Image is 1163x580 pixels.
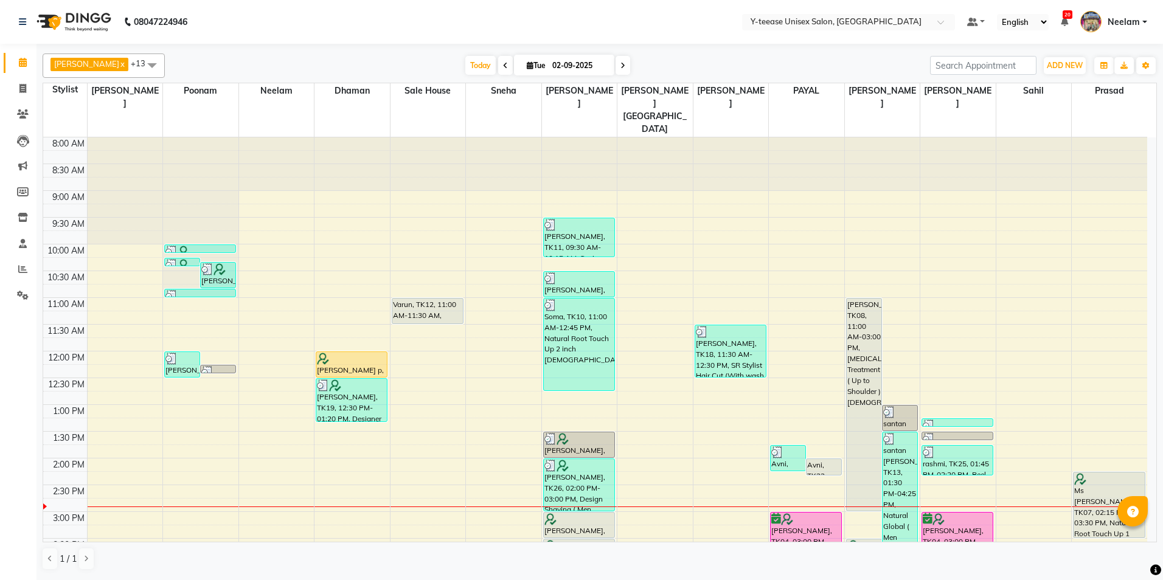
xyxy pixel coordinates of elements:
[769,83,844,98] span: PAYAL
[1080,11,1102,32] img: Neelam
[466,83,541,98] span: Sneha
[391,83,466,98] span: Sale House
[163,83,238,98] span: Poonam
[542,83,617,111] span: [PERSON_NAME]
[695,325,766,377] div: [PERSON_NAME], TK18, 11:30 AM-12:30 PM, SR Stylist Hair Cut (With wash &Blow Dry [DEMOGRAPHIC_DAT...
[392,299,463,323] div: Varun, TK12, 11:00 AM-11:30 AM, Seniour [DEMOGRAPHIC_DATA] Hair Cut Without wash
[922,432,993,440] div: rashmi, TK25, 01:30 PM-01:40 PM, Peel Off Upper Lips
[50,137,87,150] div: 8:00 AM
[544,272,614,297] div: [PERSON_NAME], TK01, 10:30 AM-11:00 AM, [DEMOGRAPHIC_DATA] Head Massage ( Without Wash Coconut/al...
[920,83,996,111] span: [PERSON_NAME]
[50,405,87,418] div: 1:00 PM
[847,539,881,578] div: Sneha, TK02, 03:30 PM-04:15 PM, SR Stylist Hair Cut (With wash &Blow Dry [DEMOGRAPHIC_DATA] )
[131,58,154,68] span: +13
[50,164,87,177] div: 8:30 AM
[1063,10,1072,19] span: 20
[43,83,87,96] div: Stylist
[165,352,200,377] div: [PERSON_NAME], TK03, 12:00 PM-12:30 PM, [GEOGRAPHIC_DATA],Eyebrows,Fore Head
[693,83,769,111] span: [PERSON_NAME]
[771,446,805,471] div: Avni, TK27, 01:45 PM-02:15 PM, [GEOGRAPHIC_DATA],Peel Off Under Arms
[60,553,77,565] span: 1 / 1
[1072,83,1147,98] span: Prasad
[134,5,187,39] b: 08047224946
[165,289,235,297] div: [PERSON_NAME], TK17, 10:50 AM-11:00 AM, Eyebrows
[1074,472,1145,537] div: Ms [PERSON_NAME], TK07, 02:15 PM-03:30 PM, Natural Root Touch Up 1 inch [DEMOGRAPHIC_DATA]
[50,191,87,204] div: 9:00 AM
[50,458,87,471] div: 2:00 PM
[88,83,163,111] span: [PERSON_NAME]
[845,83,920,111] span: [PERSON_NAME]
[316,379,387,421] div: [PERSON_NAME], TK19, 12:30 PM-01:20 PM, Designer Men Hair Cut ( SIR ),Eyebrows,Upper Lip
[922,419,993,426] div: rashmi, TK25, 01:15 PM-01:25 PM, Eyebrows
[314,83,390,98] span: Dhaman
[50,218,87,230] div: 9:30 AM
[46,378,87,391] div: 12:30 PM
[922,446,993,475] div: rashmi, TK25, 01:45 PM-02:20 PM, Peel Off Full Face,Peel Off Under Arms,Eyebrows
[807,459,841,475] div: Avni, TK22, 02:00 PM-02:20 PM, Peel Off Under Arms
[465,56,496,75] span: Today
[31,5,114,39] img: logo
[45,298,87,311] div: 11:00 AM
[50,539,87,551] div: 3:30 PM
[165,245,235,252] div: [PERSON_NAME], TK06, 10:00 AM-10:10 AM, Eyebrows
[45,244,87,257] div: 10:00 AM
[544,513,614,537] div: [PERSON_NAME], TK14, 03:00 PM-03:30 PM, SR Stylist Hair Trim (Without Wash [DEMOGRAPHIC_DATA] )
[45,271,87,284] div: 10:30 AM
[544,218,614,257] div: [PERSON_NAME], TK11, 09:30 AM-10:15 AM, Seniour Kids Hair Cut ( Boy )
[549,57,609,75] input: 2025-09-02
[54,59,119,69] span: [PERSON_NAME]
[1108,16,1140,29] span: Neelam
[544,432,614,457] div: [PERSON_NAME], TK26, 01:30 PM-02:00 PM, Seniour Hair Cut with Wash ( Men )
[544,459,614,511] div: [PERSON_NAME], TK26, 02:00 PM-03:00 PM, Design Shaving ( Men ),Seniour [DEMOGRAPHIC_DATA] Hair Cu...
[1047,61,1083,70] span: ADD NEW
[1112,531,1151,568] iframe: chat widget
[544,299,614,390] div: Soma, TK10, 11:00 AM-12:45 PM, Natural Root Touch Up 2 inch [DEMOGRAPHIC_DATA]
[524,61,549,70] span: Tue
[201,263,235,288] div: [PERSON_NAME] p, TK16, 10:20 AM-10:50 AM, [GEOGRAPHIC_DATA],[GEOGRAPHIC_DATA],[GEOGRAPHIC_DATA]
[316,352,387,377] div: [PERSON_NAME] p, TK09, 12:00 PM-12:30 PM, Designer Men Hair Cut ( SIR )
[119,59,125,69] a: x
[239,83,314,98] span: Neelam
[46,351,87,364] div: 12:00 PM
[50,485,87,498] div: 2:30 PM
[45,325,87,337] div: 11:30 AM
[165,258,200,266] div: [PERSON_NAME], TK06, 10:15 AM-10:25 AM, [GEOGRAPHIC_DATA]
[1044,57,1086,74] button: ADD NEW
[50,512,87,525] div: 3:00 PM
[883,406,917,430] div: santan [PERSON_NAME], TK13, 01:00 PM-01:30 PM, Seniour [DEMOGRAPHIC_DATA] Hair Cut Without wash
[201,365,235,373] div: [PERSON_NAME], TK03, 12:15 PM-12:25 PM, Peel Off Upper Lips
[1061,16,1068,27] a: 20
[544,539,614,564] div: [PERSON_NAME], TK14, 03:30 PM-04:00 PM, SR Stylist Hair Trim (Without Wash [DEMOGRAPHIC_DATA] )
[996,83,1072,98] span: Sahil
[930,56,1036,75] input: Search Appointment
[847,299,881,511] div: [PERSON_NAME], TK08, 11:00 AM-03:00 PM, [MEDICAL_DATA] Treatment ( Up to Shoulder )[DEMOGRAPHIC_D...
[617,83,693,137] span: [PERSON_NAME][GEOGRAPHIC_DATA]
[50,432,87,444] div: 1:30 PM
